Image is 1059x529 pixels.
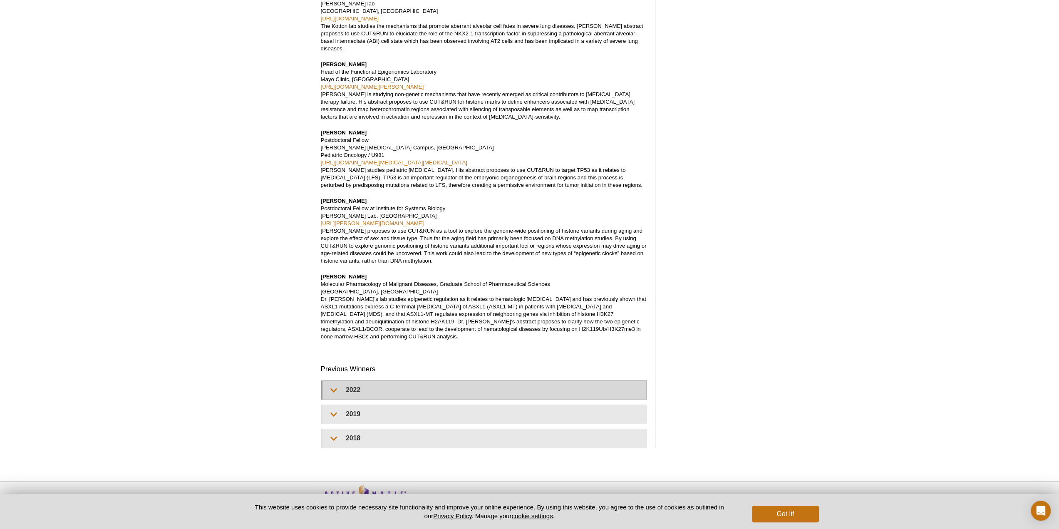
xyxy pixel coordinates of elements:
a: [URL][DOMAIN_NAME] [321,15,379,22]
p: Head of the Functional Epigenomics Laboratory Mayo Clinic, [GEOGRAPHIC_DATA] [PERSON_NAME] is stu... [321,61,647,121]
strong: [PERSON_NAME] [321,61,367,67]
strong: [PERSON_NAME] [321,273,367,280]
p: Postdoctoral Fellow at Institute for Systems Biology [PERSON_NAME] Lab, [GEOGRAPHIC_DATA] [PERSON... [321,197,647,265]
a: Privacy Policy [433,512,471,519]
div: Open Intercom Messenger [1031,501,1051,521]
button: cookie settings [511,512,553,519]
p: This website uses cookies to provide necessary site functionality and improve your online experie... [241,503,739,520]
p: Postdoctoral Fellow [PERSON_NAME] [MEDICAL_DATA] Campus, [GEOGRAPHIC_DATA] Pediatric Oncology / U... [321,129,647,189]
a: [URL][DOMAIN_NAME][PERSON_NAME] [321,84,424,90]
img: Active Motif, [317,482,412,515]
strong: [PERSON_NAME] [321,198,367,204]
p: Molecular Pharmacology of Malignant Diseases, Graduate School of Pharmaceutical Sciences [GEOGRAP... [321,273,647,340]
a: [URL][PERSON_NAME][DOMAIN_NAME] [321,220,424,226]
a: [URL][DOMAIN_NAME][MEDICAL_DATA][MEDICAL_DATA] [321,159,467,166]
strong: [PERSON_NAME] [321,129,367,136]
h3: Previous Winners [321,364,647,374]
summary: 2022 [322,381,646,399]
summary: 2019 [322,405,646,423]
summary: 2018 [322,429,646,447]
button: Got it! [752,506,818,522]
